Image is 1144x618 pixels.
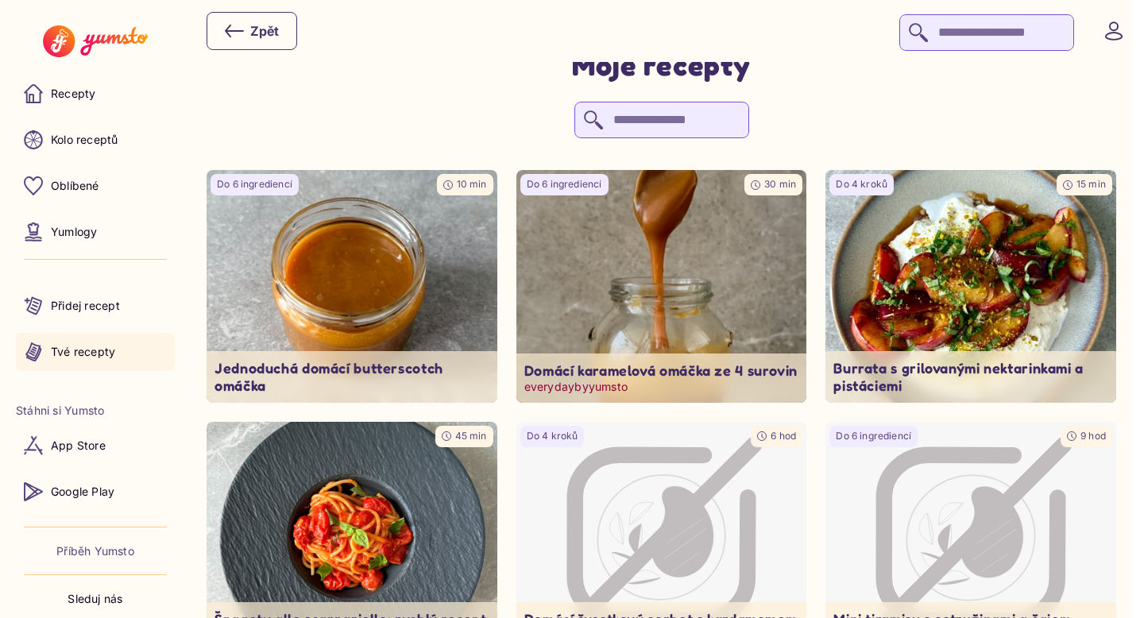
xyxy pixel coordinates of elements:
p: Domácí karamelová omáčka ze 4 surovin [524,361,799,380]
a: undefinedDo 6 ingrediencí10 minJednoduchá domácí butterscotch omáčka [207,170,497,403]
span: 30 min [764,178,796,190]
span: 15 min [1076,178,1106,190]
p: Burrata s grilovanými nektarinkami a pistáciemi [833,359,1108,395]
a: Yumlogy [16,213,175,251]
li: Stáhni si Yumsto [16,403,175,419]
img: undefined [825,170,1116,403]
p: Google Play [51,484,114,500]
img: undefined [207,170,497,403]
a: Oblíbené [16,167,175,205]
div: Zpět [225,21,279,41]
a: undefinedDo 4 kroků15 minBurrata s grilovanými nektarinkami a pistáciemi [825,170,1116,403]
p: Přidej recept [51,298,120,314]
p: Jednoduchá domácí butterscotch omáčka [214,359,489,395]
p: Recepty [51,86,95,102]
p: everydaybyyumsto [524,379,799,395]
p: Tvé recepty [51,344,115,360]
span: 45 min [455,430,487,442]
p: Do 4 kroků [527,430,578,443]
p: Kolo receptů [51,132,118,148]
span: 6 hod [771,430,796,442]
button: Zpět [207,12,297,50]
a: Příběh Yumsto [56,543,134,559]
p: Do 4 kroků [836,178,887,191]
p: App Store [51,438,106,454]
a: Přidej recept [16,287,175,325]
a: App Store [16,427,175,465]
span: 10 min [457,178,487,190]
a: undefinedDo 6 ingrediencí30 minDomácí karamelová omáčka ze 4 surovineverydaybyyumsto [516,170,807,403]
a: Tvé recepty [16,333,175,371]
p: Do 6 ingrediencí [527,178,602,191]
p: Sleduj nás [68,591,122,607]
a: Kolo receptů [16,121,175,159]
h1: Moje recepty [572,47,751,83]
a: Recepty [16,75,175,113]
p: Oblíbené [51,178,99,194]
a: Google Play [16,473,175,511]
img: undefined [509,164,814,408]
img: Yumsto logo [43,25,147,57]
p: Do 6 ingrediencí [217,178,292,191]
p: Yumlogy [51,224,97,240]
p: Do 6 ingrediencí [836,430,911,443]
span: 9 hod [1080,430,1106,442]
